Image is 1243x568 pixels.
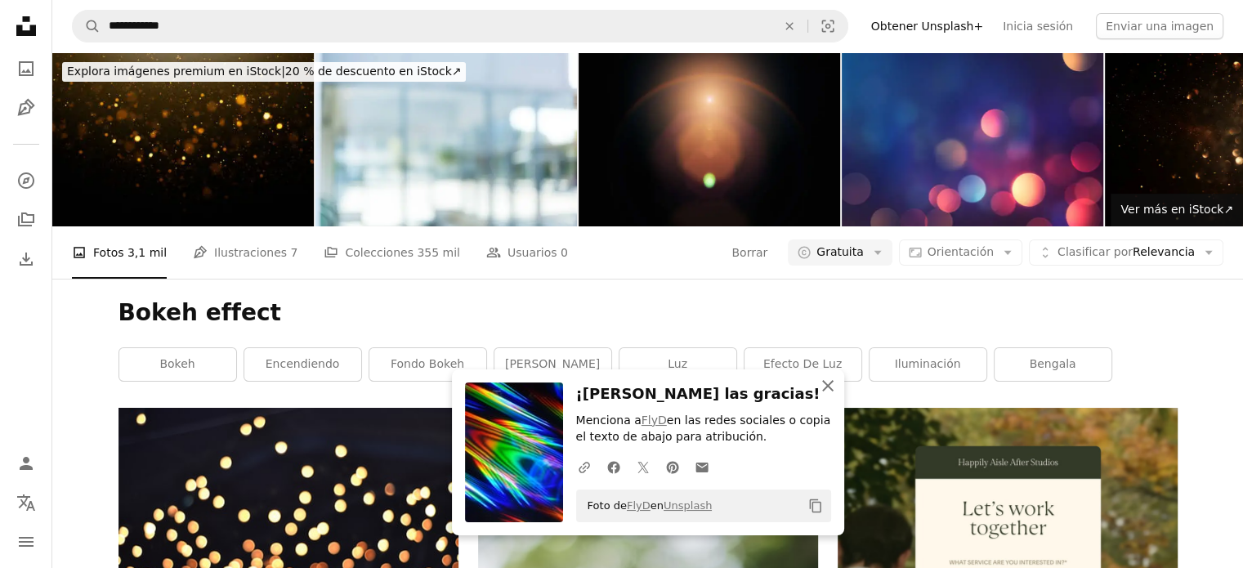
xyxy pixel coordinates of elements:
a: Ilustraciones 7 [193,226,297,279]
a: Comparte en Twitter [628,450,658,483]
span: Gratuita [816,244,864,261]
button: Enviar una imagen [1096,13,1223,39]
span: Relevancia [1057,244,1195,261]
a: Efecto de luz [744,348,861,381]
button: Borrar [771,11,807,42]
span: Ver más en iStock ↗ [1120,203,1233,216]
a: Comparte en Facebook [599,450,628,483]
span: 7 [290,244,297,262]
p: Menciona a en las redes sociales o copia el texto de abajo para atribución. [576,413,831,445]
a: Fotos [10,52,42,85]
button: Clasificar porRelevancia [1029,239,1223,266]
span: Foto de en [579,493,713,519]
a: Ver más en iStock↗ [1111,194,1243,226]
a: Inicio — Unsplash [10,10,42,46]
button: Buscar en Unsplash [73,11,101,42]
a: Iniciar sesión / Registrarse [10,447,42,480]
a: Comparte en Pinterest [658,450,687,483]
div: 20 % de descuento en iStock ↗ [62,62,466,82]
a: Historial de descargas [10,243,42,275]
a: bengala [995,348,1111,381]
a: Ilustraciones [10,92,42,124]
a: [PERSON_NAME] [494,348,611,381]
a: Unsplash [664,499,712,512]
form: Encuentra imágenes en todo el sitio [72,10,848,42]
h3: ¡[PERSON_NAME] las gracias! [576,382,831,406]
a: Inicia sesión [993,13,1083,39]
a: Colecciones 355 mil [324,226,460,279]
a: luz [619,348,736,381]
a: Obtener Unsplash+ [861,13,993,39]
a: iluminación [870,348,986,381]
img: Fondo borroso, fondo borroso claro. Centro de salud borroso Un consultorio o institución médica c... [315,52,577,226]
img: Lens flare on black background. Overlay design element [579,52,840,226]
button: Gratuita [788,239,892,266]
a: FlyD [642,414,667,427]
img: Luces desenfocadas Fondo abstracto [52,52,314,226]
button: Idioma [10,486,42,519]
button: Borrar [731,239,768,266]
a: Usuarios 0 [486,226,568,279]
a: Colecciones [10,203,42,236]
a: bokeh [119,348,236,381]
a: Explorar [10,164,42,197]
a: Fondo bokeh [369,348,486,381]
a: Comparte por correo electrónico [687,450,717,483]
span: Explora imágenes premium en iStock | [67,65,285,78]
a: Explora imágenes premium en iStock|20 % de descuento en iStock↗ [52,52,476,92]
a: Un montón de luces que cuelgan de un techo [118,513,458,528]
a: Encendiendo [244,348,361,381]
span: 355 mil [417,244,460,262]
button: Búsqueda visual [808,11,847,42]
button: Orientación [899,239,1022,266]
h1: Bokeh effect [118,298,1178,328]
img: Abstract Multi Colored Bokeh Background - Luces por la noche - Otoño, Otoño, Invierno, Navidad [842,52,1103,226]
a: FlyD [627,499,651,512]
span: Orientación [928,245,994,258]
span: 0 [561,244,568,262]
button: Menú [10,526,42,558]
button: Copiar al portapapeles [802,492,829,520]
span: Clasificar por [1057,245,1133,258]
